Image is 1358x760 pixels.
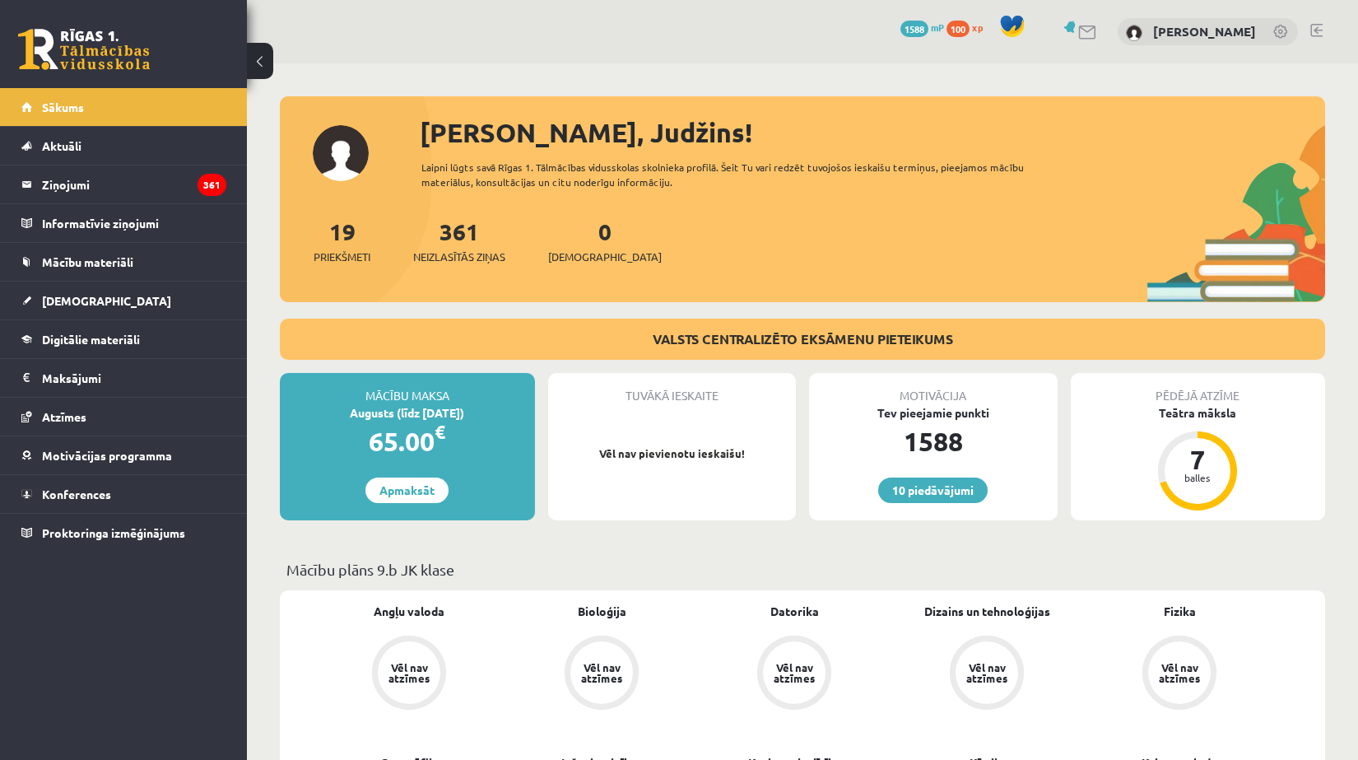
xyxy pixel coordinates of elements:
[21,243,226,281] a: Mācību materiāli
[809,404,1058,422] div: Tev pieejamie punkti
[809,373,1058,404] div: Motivācija
[1173,473,1222,483] div: balles
[548,373,797,404] div: Tuvākā ieskaite
[972,21,983,34] span: xp
[1156,662,1202,683] div: Vēl nav atzīmes
[770,603,819,620] a: Datorika
[578,603,626,620] a: Bioloģija
[946,21,991,34] a: 100 xp
[924,603,1050,620] a: Dizains un tehnoloģijas
[1126,25,1142,41] img: Judžins Ščerbaks
[314,249,370,265] span: Priekšmeti
[931,21,944,34] span: mP
[314,217,370,265] a: 19Priekšmeti
[1153,23,1256,40] a: [PERSON_NAME]
[365,478,449,503] a: Apmaksāt
[280,373,535,404] div: Mācību maksa
[42,525,185,540] span: Proktoringa izmēģinājums
[21,127,226,165] a: Aktuāli
[286,558,1318,580] p: Mācību plāns 9.b JK klase
[946,21,970,37] span: 100
[1071,404,1326,513] a: Teātra māksla 7 balles
[198,174,226,196] i: 361
[42,448,172,463] span: Motivācijas programma
[878,478,988,503] a: 10 piedāvājumi
[21,320,226,358] a: Digitālie materiāli
[21,514,226,552] a: Proktoringa izmēģinājums
[21,359,226,397] a: Maksājumi
[21,398,226,436] a: Atzīmes
[21,88,226,126] a: Sākums
[42,166,226,203] legend: Ziņojumi
[1164,603,1196,620] a: Fizika
[413,249,505,265] span: Neizlasītās ziņas
[548,217,662,265] a: 0[DEMOGRAPHIC_DATA]
[42,254,133,269] span: Mācību materiāli
[420,113,1325,152] div: [PERSON_NAME], Judžins!
[42,293,171,308] span: [DEMOGRAPHIC_DATA]
[42,409,86,424] span: Atzīmes
[1083,636,1276,713] a: Vēl nav atzīmes
[21,436,226,474] a: Motivācijas programma
[42,359,226,397] legend: Maksājumi
[900,21,928,37] span: 1588
[386,662,432,683] div: Vēl nav atzīmes
[809,422,1058,461] div: 1588
[42,332,140,347] span: Digitālie materiāli
[548,249,662,265] span: [DEMOGRAPHIC_DATA]
[698,636,891,713] a: Vēl nav atzīmes
[280,404,535,422] div: Augusts (līdz [DATE])
[21,204,226,242] a: Informatīvie ziņojumi
[42,487,111,501] span: Konferences
[891,636,1083,713] a: Vēl nav atzīmes
[556,445,788,462] p: Vēl nav pievienotu ieskaišu!
[42,138,81,153] span: Aktuāli
[771,662,817,683] div: Vēl nav atzīmes
[900,21,944,34] a: 1588 mP
[21,166,226,203] a: Ziņojumi361
[413,217,505,265] a: 361Neizlasītās ziņas
[653,330,953,347] a: VALSTS CENTRALIZĒTO EKSĀMENU PIETEIKUMS
[21,282,226,319] a: [DEMOGRAPHIC_DATA]
[1173,446,1222,473] div: 7
[280,422,535,461] div: 65.00
[313,636,505,713] a: Vēl nav atzīmes
[964,662,1010,683] div: Vēl nav atzīmes
[1071,373,1326,404] div: Pēdējā atzīme
[42,204,226,242] legend: Informatīvie ziņojumi
[374,603,444,620] a: Angļu valoda
[435,420,445,444] span: €
[505,636,698,713] a: Vēl nav atzīmes
[1071,404,1326,422] div: Teātra māksla
[421,160,1049,189] div: Laipni lūgts savā Rīgas 1. Tālmācības vidusskolas skolnieka profilā. Šeit Tu vari redzēt tuvojošo...
[42,100,84,114] span: Sākums
[579,662,625,683] div: Vēl nav atzīmes
[21,475,226,513] a: Konferences
[18,29,150,70] a: Rīgas 1. Tālmācības vidusskola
